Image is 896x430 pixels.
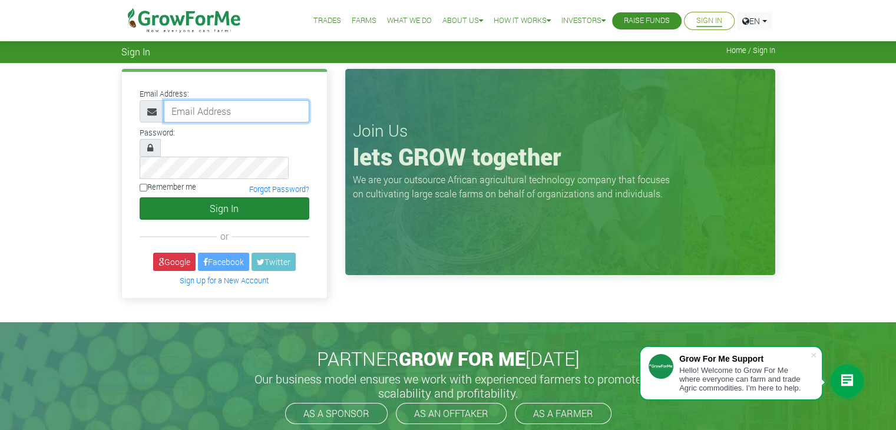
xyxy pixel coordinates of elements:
p: We are your outsource African agricultural technology company that focuses on cultivating large s... [353,173,677,201]
a: Investors [561,15,606,27]
h1: lets GROW together [353,143,768,171]
a: Google [153,253,196,271]
div: Hello! Welcome to Grow For Me where everyone can farm and trade Agric commodities. I'm here to help. [679,366,810,392]
span: GROW FOR ME [399,346,525,371]
h3: Join Us [353,121,768,141]
div: Grow For Me Support [679,354,810,363]
a: What We Do [387,15,432,27]
a: AS AN OFFTAKER [396,403,507,424]
a: Forgot Password? [249,184,309,194]
a: Sign In [696,15,722,27]
a: About Us [442,15,483,27]
a: Farms [352,15,376,27]
input: Email Address [164,100,309,123]
input: Remember me [140,184,147,191]
h2: PARTNER [DATE] [126,348,771,370]
a: EN [737,12,772,30]
a: Trades [313,15,341,27]
a: Raise Funds [624,15,670,27]
span: Home / Sign In [726,46,775,55]
a: AS A FARMER [515,403,611,424]
label: Remember me [140,181,196,193]
a: Sign Up for a New Account [180,276,269,285]
a: How it Works [494,15,551,27]
label: Password: [140,127,175,138]
a: AS A SPONSOR [285,403,388,424]
label: Email Address: [140,88,189,100]
h5: Our business model ensures we work with experienced farmers to promote scalability and profitabil... [242,372,654,400]
button: Sign In [140,197,309,220]
div: or [140,229,309,243]
span: Sign In [121,46,150,57]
